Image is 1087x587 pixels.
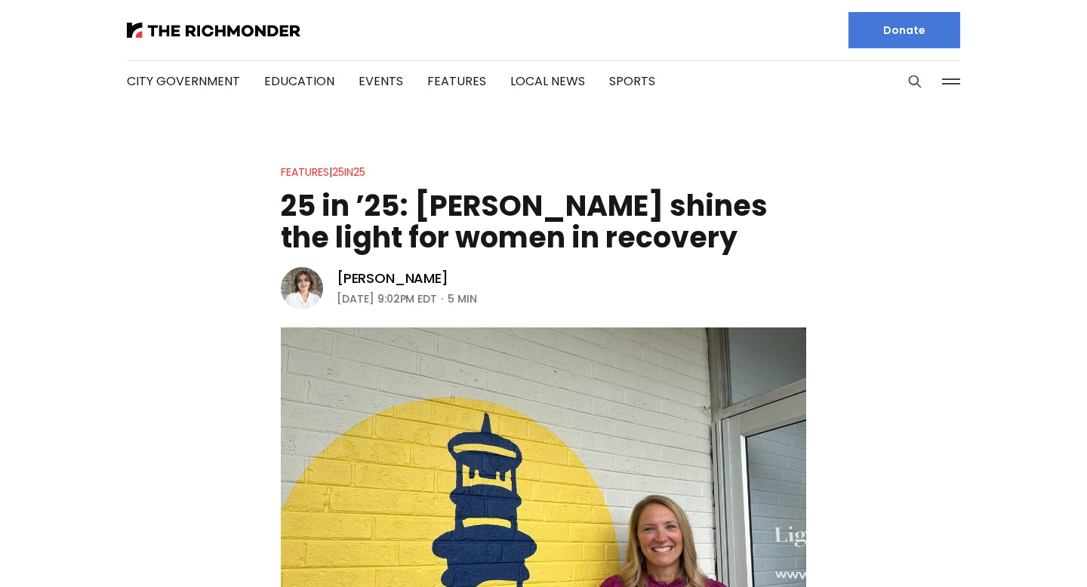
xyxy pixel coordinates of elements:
[264,72,334,90] a: Education
[281,190,806,254] h1: 25 in ’25: [PERSON_NAME] shines the light for women in recovery
[448,290,477,308] span: 5 min
[359,72,403,90] a: Events
[127,23,300,38] img: The Richmonder
[510,72,585,90] a: Local News
[332,164,365,180] a: 25in25
[904,70,926,93] button: Search this site
[337,290,437,308] time: [DATE] 9:02PM EDT
[609,72,655,90] a: Sports
[127,72,240,90] a: City Government
[427,72,486,90] a: Features
[281,164,329,180] a: Features
[281,267,323,309] img: Eleanor Shaw
[337,269,448,287] a: [PERSON_NAME]
[848,12,960,48] a: Donate
[959,513,1087,587] iframe: portal-trigger
[281,163,365,181] div: |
